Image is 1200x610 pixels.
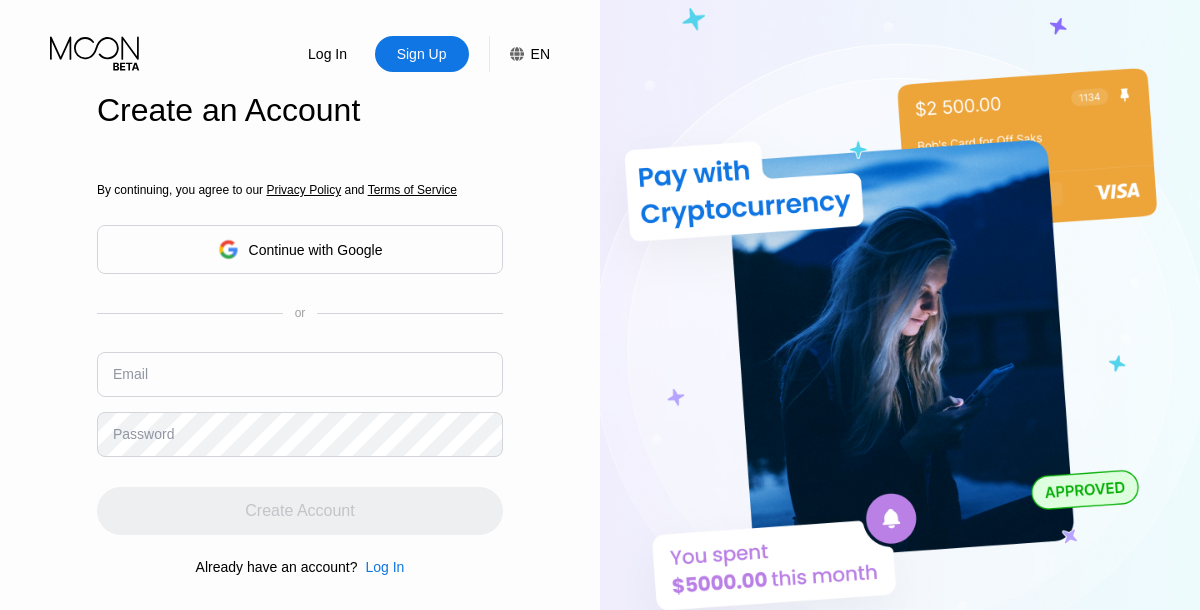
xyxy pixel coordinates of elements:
[306,44,349,64] div: Log In
[196,559,358,575] div: Already have an account?
[341,183,368,197] span: and
[281,36,375,72] div: Log In
[97,225,503,274] div: Continue with Google
[113,426,174,442] div: Password
[97,92,503,129] div: Create an Account
[375,36,469,72] div: Sign Up
[395,44,449,64] div: Sign Up
[489,36,550,72] div: EN
[295,306,306,320] div: or
[531,46,550,62] div: EN
[249,242,383,258] div: Continue with Google
[365,559,404,575] div: Log In
[113,366,148,382] div: Email
[368,183,457,197] span: Terms of Service
[357,559,404,575] div: Log In
[266,183,341,197] span: Privacy Policy
[97,183,503,197] div: By continuing, you agree to our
